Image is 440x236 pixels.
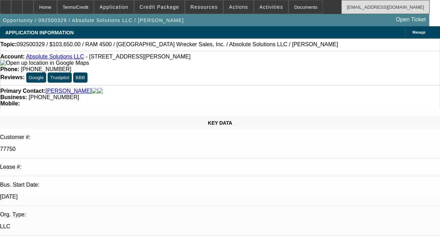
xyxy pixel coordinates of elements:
a: [PERSON_NAME] [46,88,92,94]
span: - [STREET_ADDRESS][PERSON_NAME] [86,54,191,60]
strong: Business: [0,94,27,100]
button: Trustpilot [48,72,71,83]
span: KEY DATA [208,120,232,126]
strong: Reviews: [0,74,25,80]
span: APPLICATION INFORMATION [5,30,74,35]
a: View Google Maps [0,60,89,66]
button: Activities [254,0,288,14]
img: facebook-icon.png [92,88,97,94]
span: [PHONE_NUMBER] [21,66,71,72]
span: Credit Package [140,4,179,10]
span: 092500329 / $103,650.00 / RAM 4500 / [GEOGRAPHIC_DATA] Wrecker Sales, Inc. / Absolute Solutions L... [17,41,338,48]
a: Open Ticket [393,14,428,26]
span: Manage [412,30,425,34]
button: Application [94,0,133,14]
button: Credit Package [134,0,184,14]
button: Google [26,72,46,83]
span: Application [99,4,128,10]
button: Actions [224,0,253,14]
img: linkedin-icon.png [97,88,103,94]
strong: Topic: [0,41,17,48]
span: [PHONE_NUMBER] [29,94,79,100]
a: Absolute Solutions LLC [26,54,84,60]
strong: Account: [0,54,25,60]
button: Resources [185,0,223,14]
span: Activities [259,4,283,10]
strong: Phone: [0,66,19,72]
span: Opportunity / 092500329 / Absolute Solutions LLC / [PERSON_NAME] [3,18,184,23]
strong: Primary Contact: [0,88,46,94]
button: BBB [73,72,88,83]
img: Open up location in Google Maps [0,60,89,66]
span: Actions [229,4,248,10]
span: Resources [190,4,218,10]
strong: Mobile: [0,100,20,106]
